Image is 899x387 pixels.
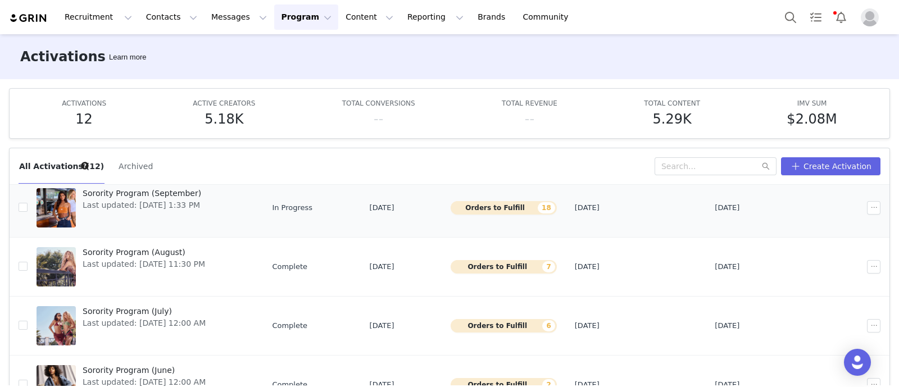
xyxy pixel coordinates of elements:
img: placeholder-profile.jpg [861,8,879,26]
a: Tasks [803,4,828,30]
i: icon: search [762,162,770,170]
span: [DATE] [575,202,600,213]
button: All Activations (12) [19,157,105,175]
button: Orders to Fulfill6 [451,319,557,333]
a: Sorority Program (August)Last updated: [DATE] 11:30 PM [37,244,254,289]
button: Orders to Fulfill7 [451,260,557,274]
span: Sorority Program (July) [83,306,206,317]
span: IMV SUM [797,99,827,107]
span: [DATE] [575,320,600,331]
button: Reporting [401,4,470,30]
h5: -- [374,109,383,129]
span: In Progress [272,202,312,213]
span: [DATE] [370,202,394,213]
span: Sorority Program (June) [83,365,206,376]
a: Community [516,4,580,30]
span: Last updated: [DATE] 12:00 AM [83,317,206,329]
img: grin logo [9,13,48,24]
button: Contacts [139,4,204,30]
button: Messages [205,4,274,30]
div: Tooltip anchor [107,52,148,63]
button: Orders to Fulfill18 [451,201,557,215]
button: Notifications [829,4,853,30]
h5: $2.08M [787,109,837,129]
span: [DATE] [715,320,739,331]
button: Archived [118,157,153,175]
span: Complete [272,261,307,272]
h5: -- [525,109,534,129]
input: Search... [655,157,777,175]
span: Sorority Program (August) [83,247,205,258]
span: [DATE] [575,261,600,272]
h3: Activations [20,47,106,67]
span: TOTAL REVENUE [502,99,557,107]
span: [DATE] [715,202,739,213]
button: Profile [854,8,890,26]
span: Last updated: [DATE] 1:33 PM [83,199,201,211]
button: Program [274,4,338,30]
button: Search [778,4,803,30]
span: Sorority Program (September) [83,188,201,199]
span: TOTAL CONVERSIONS [342,99,415,107]
span: TOTAL CONTENT [644,99,700,107]
h5: 5.18K [205,109,243,129]
span: ACTIVATIONS [62,99,106,107]
div: Open Intercom Messenger [844,349,871,376]
h5: 12 [75,109,93,129]
button: Create Activation [781,157,880,175]
span: [DATE] [370,261,394,272]
a: Brands [471,4,515,30]
button: Content [339,4,400,30]
a: Sorority Program (July)Last updated: [DATE] 12:00 AM [37,303,254,348]
span: ACTIVE CREATORS [193,99,255,107]
h5: 5.29K [653,109,692,129]
span: Complete [272,320,307,331]
span: [DATE] [370,320,394,331]
button: Recruitment [58,4,139,30]
span: Last updated: [DATE] 11:30 PM [83,258,205,270]
a: Sorority Program (September)Last updated: [DATE] 1:33 PM [37,185,254,230]
div: Tooltip anchor [80,161,90,171]
span: [DATE] [715,261,739,272]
